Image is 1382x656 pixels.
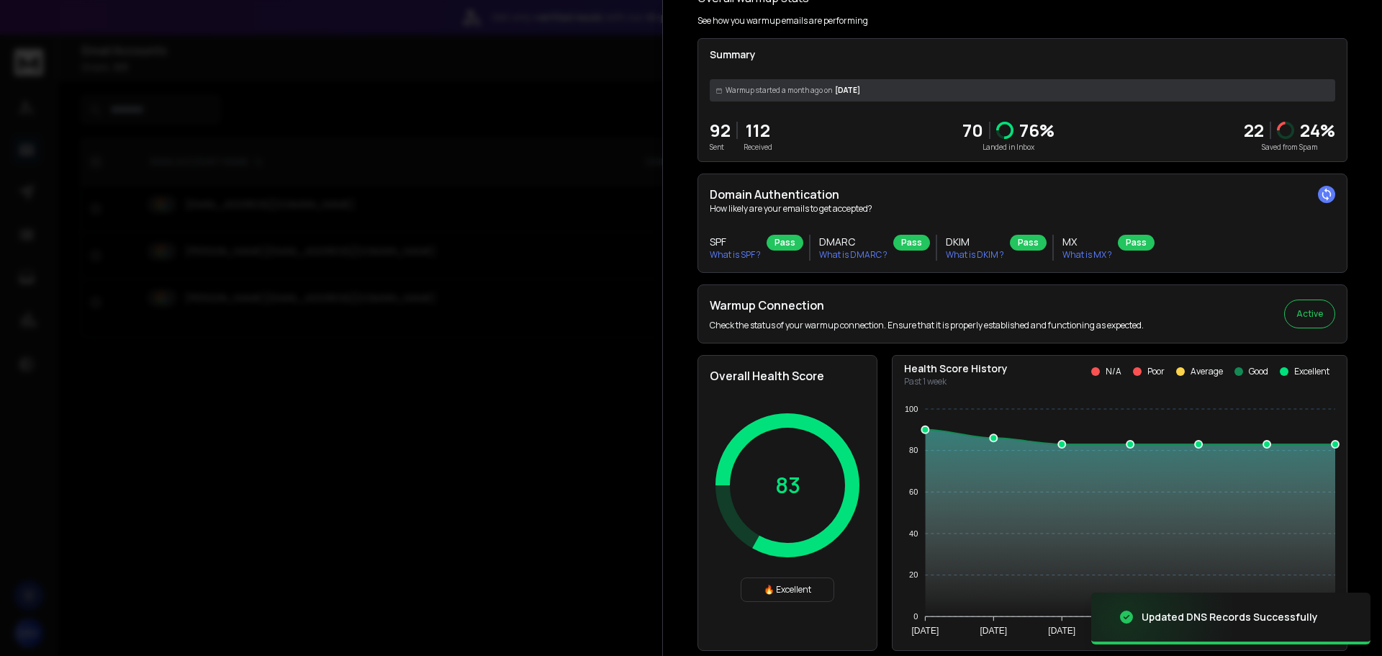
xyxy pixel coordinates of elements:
[1249,366,1268,377] p: Good
[1191,366,1223,377] p: Average
[710,249,761,261] p: What is SPF ?
[1244,118,1264,142] strong: 22
[913,612,918,621] tspan: 0
[744,142,772,153] p: Received
[710,79,1335,102] div: [DATE]
[710,203,1335,215] p: How likely are your emails to get accepted?
[1142,610,1318,624] div: Updated DNS Records Successfully
[726,85,832,96] span: Warmup started a month ago on
[1062,249,1112,261] p: What is MX ?
[909,487,918,496] tspan: 60
[819,235,888,249] h3: DMARC
[1062,235,1112,249] h3: MX
[775,472,800,498] p: 83
[1010,235,1047,251] div: Pass
[905,405,918,413] tspan: 100
[710,297,1144,314] h2: Warmup Connection
[909,570,918,579] tspan: 20
[1300,119,1335,142] p: 24 %
[909,446,918,454] tspan: 80
[710,186,1335,203] h2: Domain Authentication
[819,249,888,261] p: What is DMARC ?
[980,626,1007,636] tspan: [DATE]
[946,249,1004,261] p: What is DKIM ?
[893,235,930,251] div: Pass
[697,15,868,27] p: See how you warmup emails are performing
[710,367,865,385] h2: Overall Health Score
[1147,366,1165,377] p: Poor
[911,626,939,636] tspan: [DATE]
[741,578,834,602] div: 🔥 Excellent
[710,142,731,153] p: Sent
[904,361,1008,376] p: Health Score History
[1284,300,1335,328] button: Active
[1244,142,1335,153] p: Saved from Spam
[909,529,918,538] tspan: 40
[1106,366,1121,377] p: N/A
[962,142,1054,153] p: Landed in Inbox
[1294,366,1329,377] p: Excellent
[710,48,1335,62] p: Summary
[962,119,983,142] p: 70
[710,119,731,142] p: 92
[1048,626,1075,636] tspan: [DATE]
[904,376,1008,387] p: Past 1 week
[710,320,1144,331] p: Check the status of your warmup connection. Ensure that it is properly established and functionin...
[1019,119,1054,142] p: 76 %
[767,235,803,251] div: Pass
[946,235,1004,249] h3: DKIM
[744,119,772,142] p: 112
[1118,235,1155,251] div: Pass
[710,235,761,249] h3: SPF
